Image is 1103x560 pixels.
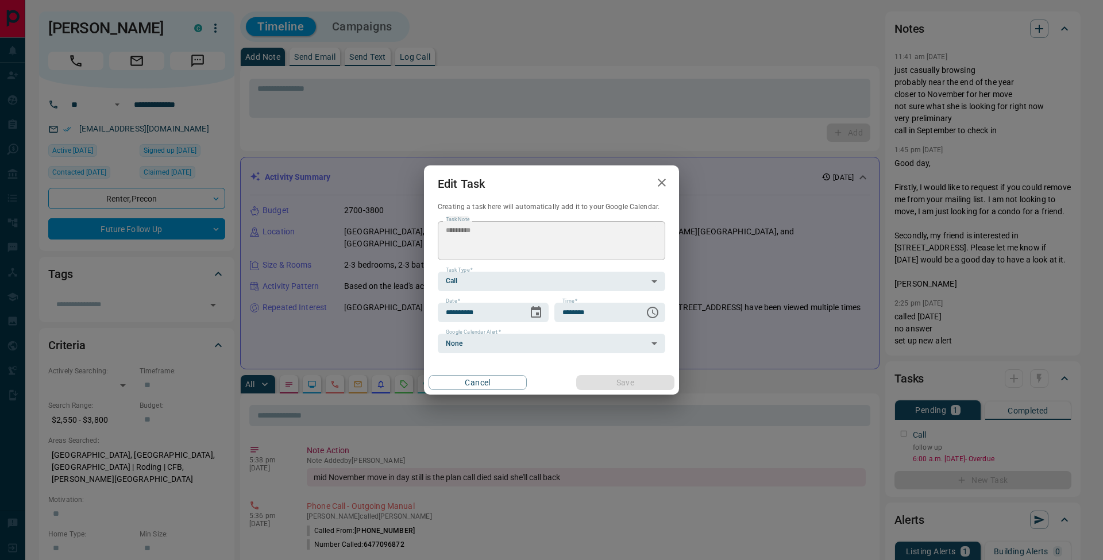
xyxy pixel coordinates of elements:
[446,298,460,305] label: Date
[641,301,664,324] button: Choose time, selected time is 6:00 AM
[438,334,665,353] div: None
[438,272,665,291] div: Call
[446,216,469,223] label: Task Note
[446,329,501,336] label: Google Calendar Alert
[524,301,547,324] button: Choose date, selected date is Sep 17, 2025
[446,267,473,274] label: Task Type
[562,298,577,305] label: Time
[424,165,499,202] h2: Edit Task
[429,375,527,390] button: Cancel
[438,202,665,212] p: Creating a task here will automatically add it to your Google Calendar.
